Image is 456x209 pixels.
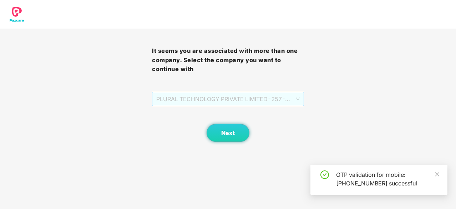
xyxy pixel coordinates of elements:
[435,172,440,177] span: close
[152,46,304,74] h3: It seems you are associated with more than one company. Select the company you want to continue with
[156,92,300,106] span: PLURAL TECHNOLOGY PRIVATE LIMITED - 257 - ADMIN
[320,170,329,179] span: check-circle
[336,170,439,188] div: OTP validation for mobile: [PHONE_NUMBER] successful
[207,124,249,142] button: Next
[221,130,235,136] span: Next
